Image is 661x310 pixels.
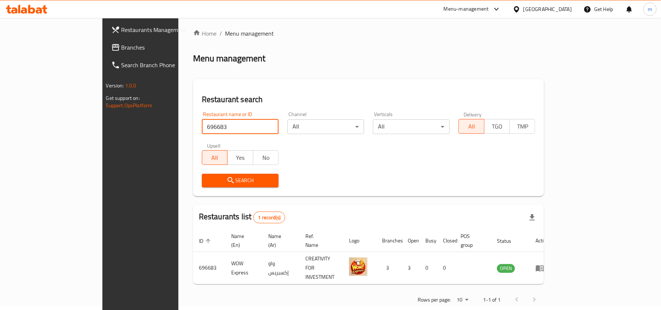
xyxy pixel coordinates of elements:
img: WOW Express [349,257,367,276]
div: Menu [535,264,549,273]
td: 0 [420,252,437,284]
span: TGO [487,121,507,132]
a: Support.OpsPlatform [106,101,153,110]
span: Version: [106,81,124,90]
span: Name (Ar) [268,232,291,249]
span: Branches [121,43,207,52]
span: No [256,152,276,163]
label: Delivery [464,112,482,117]
td: واو إكسبريس [262,252,299,284]
span: All [462,121,481,132]
span: POS group [461,232,482,249]
td: 3 [402,252,420,284]
span: 1 record(s) [254,214,285,221]
span: Restaurants Management [121,25,207,34]
div: Menu-management [444,5,489,14]
label: Upsell [207,143,221,148]
span: Menu management [225,29,274,38]
nav: breadcrumb [193,29,544,38]
span: TMP [513,121,532,132]
div: [GEOGRAPHIC_DATA] [523,5,572,13]
button: All [458,119,484,134]
button: Yes [227,150,253,165]
th: Action [530,230,555,252]
h2: Restaurants list [199,211,285,223]
button: Search [202,174,279,187]
button: TGO [484,119,510,134]
td: CREATIVITY FOR INVESTMENT [299,252,343,284]
button: All [202,150,228,165]
div: Export file [523,209,541,226]
span: Get support on: [106,93,140,103]
a: Restaurants Management [105,21,213,39]
div: Total records count [253,212,285,223]
td: WOW Express [225,252,262,284]
a: Branches [105,39,213,56]
span: ID [199,237,213,245]
th: Busy [420,230,437,252]
span: Search Branch Phone [121,61,207,69]
button: TMP [509,119,535,134]
span: Name (En) [231,232,254,249]
span: Yes [230,152,250,163]
a: Search Branch Phone [105,56,213,74]
div: Rows per page: [454,295,471,306]
th: Open [402,230,420,252]
th: Branches [376,230,402,252]
input: Search for restaurant name or ID.. [202,119,279,134]
span: Search [208,176,273,185]
span: Ref. Name [305,232,334,249]
table: enhanced table [193,230,555,284]
div: All [373,119,450,134]
span: 1.0.0 [125,81,137,90]
th: Closed [437,230,455,252]
p: 1-1 of 1 [483,295,501,304]
h2: Menu management [193,53,265,64]
h2: Restaurant search [202,94,535,105]
p: Rows per page: [418,295,451,304]
td: 0 [437,252,455,284]
th: Logo [343,230,376,252]
div: All [287,119,364,134]
li: / [219,29,222,38]
td: 3 [376,252,402,284]
button: No [253,150,279,165]
span: OPEN [497,264,515,273]
span: m [648,5,652,13]
span: Status [497,237,521,245]
span: All [205,152,225,163]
